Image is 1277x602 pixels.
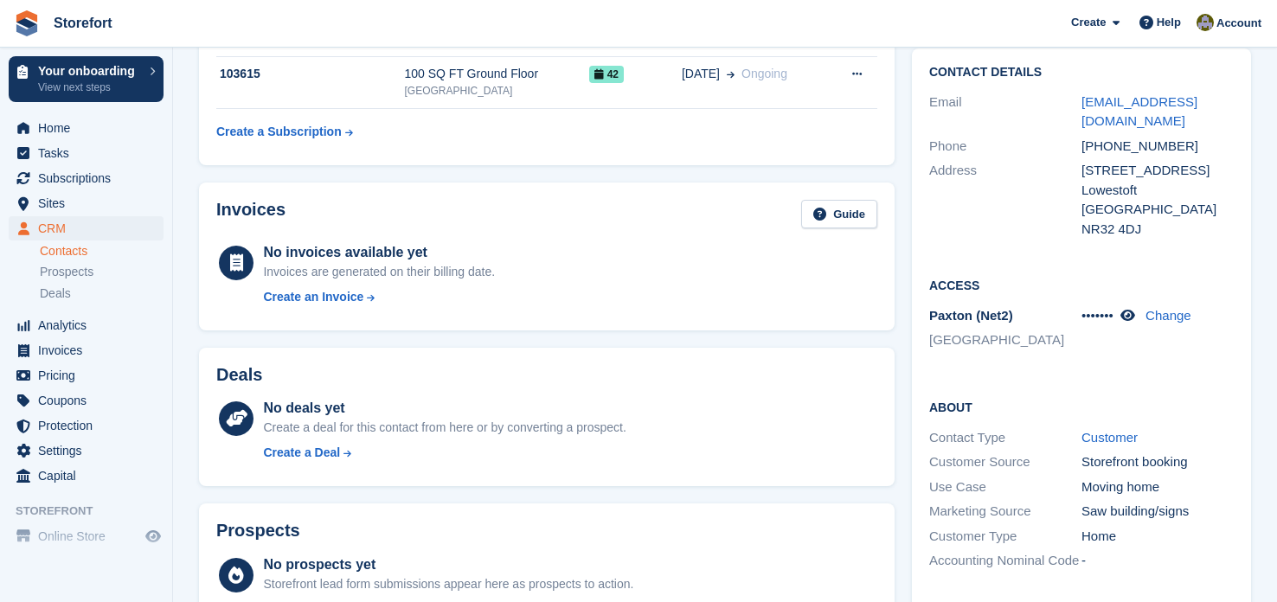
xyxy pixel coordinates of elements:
[263,554,633,575] div: No prospects yet
[40,285,71,302] span: Deals
[38,388,142,413] span: Coupons
[929,398,1234,415] h2: About
[682,65,720,83] span: [DATE]
[40,264,93,280] span: Prospects
[1157,14,1181,31] span: Help
[9,56,164,102] a: Your onboarding View next steps
[38,80,141,95] p: View next steps
[1081,94,1197,129] a: [EMAIL_ADDRESS][DOMAIN_NAME]
[929,452,1081,472] div: Customer Source
[1081,137,1234,157] div: [PHONE_NUMBER]
[1081,220,1234,240] div: NR32 4DJ
[216,116,353,148] a: Create a Subscription
[1081,308,1113,323] span: •••••••
[40,243,164,259] a: Contacts
[38,413,142,438] span: Protection
[38,313,142,337] span: Analytics
[263,444,340,462] div: Create a Deal
[38,363,142,387] span: Pricing
[929,477,1081,497] div: Use Case
[929,161,1081,239] div: Address
[1081,527,1234,547] div: Home
[9,524,164,548] a: menu
[1197,14,1214,31] img: Dale Metcalf
[263,398,626,419] div: No deals yet
[263,242,495,263] div: No invoices available yet
[9,166,164,190] a: menu
[263,288,495,306] a: Create an Invoice
[38,216,142,240] span: CRM
[1081,551,1234,571] div: -
[216,365,262,385] h2: Deals
[9,191,164,215] a: menu
[1081,200,1234,220] div: [GEOGRAPHIC_DATA]
[14,10,40,36] img: stora-icon-8386f47178a22dfd0bd8f6a31ec36ba5ce8667c1dd55bd0f319d3a0aa187defe.svg
[9,388,164,413] a: menu
[741,67,787,80] span: Ongoing
[9,338,164,362] a: menu
[263,444,626,462] a: Create a Deal
[38,191,142,215] span: Sites
[1216,15,1261,32] span: Account
[263,419,626,437] div: Create a deal for this contact from here or by converting a prospect.
[40,285,164,303] a: Deals
[9,216,164,240] a: menu
[38,116,142,140] span: Home
[1081,477,1234,497] div: Moving home
[929,66,1234,80] h2: Contact Details
[929,308,1013,323] span: Paxton (Net2)
[1081,502,1234,522] div: Saw building/signs
[929,428,1081,448] div: Contact Type
[9,313,164,337] a: menu
[38,464,142,488] span: Capital
[929,137,1081,157] div: Phone
[1081,181,1234,201] div: Lowestoft
[216,200,286,228] h2: Invoices
[216,123,342,141] div: Create a Subscription
[589,66,624,83] span: 42
[38,141,142,165] span: Tasks
[9,439,164,463] a: menu
[216,65,404,83] div: 103615
[263,288,363,306] div: Create an Invoice
[1081,430,1138,445] a: Customer
[38,166,142,190] span: Subscriptions
[9,464,164,488] a: menu
[263,575,633,593] div: Storefront lead form submissions appear here as prospects to action.
[9,413,164,438] a: menu
[9,363,164,387] a: menu
[263,263,495,281] div: Invoices are generated on their billing date.
[38,439,142,463] span: Settings
[1081,161,1234,181] div: [STREET_ADDRESS]
[404,65,588,83] div: 100 SQ FT Ground Floor
[929,551,1081,571] div: Accounting Nominal Code
[9,116,164,140] a: menu
[9,141,164,165] a: menu
[38,338,142,362] span: Invoices
[929,276,1234,293] h2: Access
[929,93,1081,131] div: Email
[1071,14,1106,31] span: Create
[143,526,164,547] a: Preview store
[1081,452,1234,472] div: Storefront booking
[801,200,877,228] a: Guide
[40,263,164,281] a: Prospects
[38,524,142,548] span: Online Store
[216,521,300,541] h2: Prospects
[929,527,1081,547] div: Customer Type
[47,9,119,37] a: Storefort
[16,503,172,520] span: Storefront
[929,330,1081,350] li: [GEOGRAPHIC_DATA]
[404,83,588,99] div: [GEOGRAPHIC_DATA]
[929,502,1081,522] div: Marketing Source
[38,65,141,77] p: Your onboarding
[1145,308,1191,323] a: Change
